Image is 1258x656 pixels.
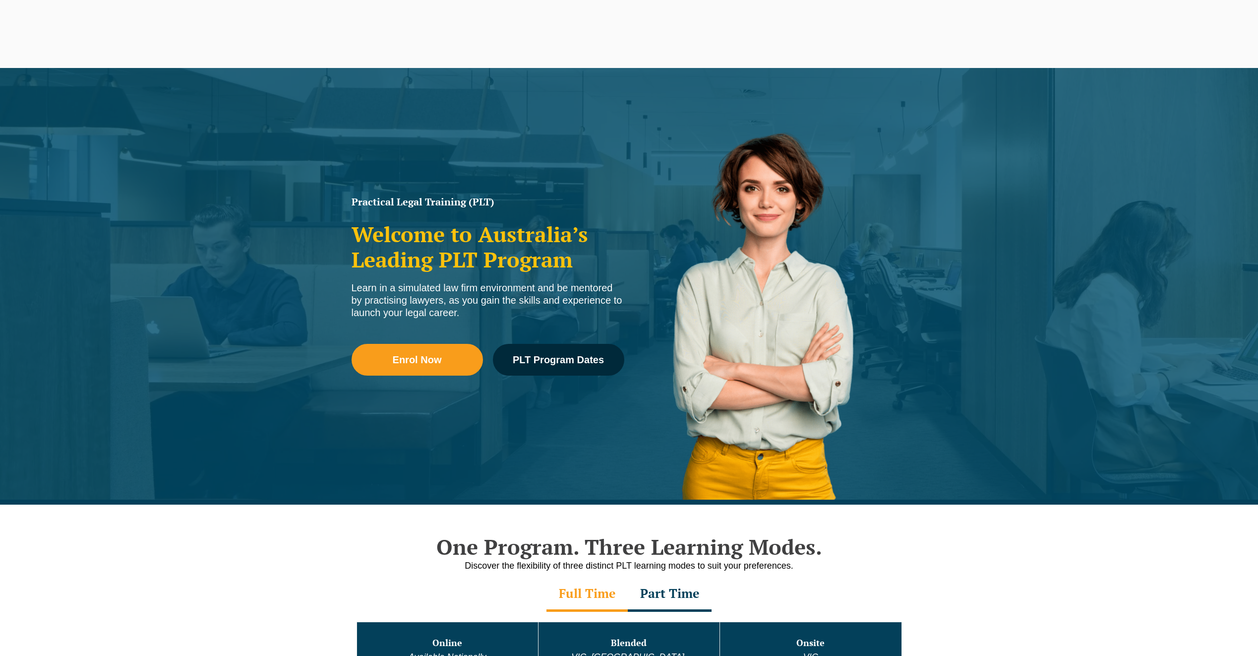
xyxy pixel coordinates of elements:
h3: Blended [539,638,719,648]
a: Enrol Now [352,344,483,376]
div: Learn in a simulated law firm environment and be mentored by practising lawyers, as you gain the ... [352,282,624,319]
h1: Practical Legal Training (PLT) [352,197,624,207]
h2: One Program. Three Learning Modes. [347,534,912,559]
p: Discover the flexibility of three distinct PLT learning modes to suit your preferences. [347,560,912,572]
h3: Online [358,638,537,648]
a: PLT Program Dates [493,344,624,376]
div: Full Time [546,577,628,612]
div: Part Time [628,577,712,612]
span: PLT Program Dates [513,355,604,365]
span: Enrol Now [393,355,442,365]
h3: Onsite [721,638,900,648]
h2: Welcome to Australia’s Leading PLT Program [352,222,624,272]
